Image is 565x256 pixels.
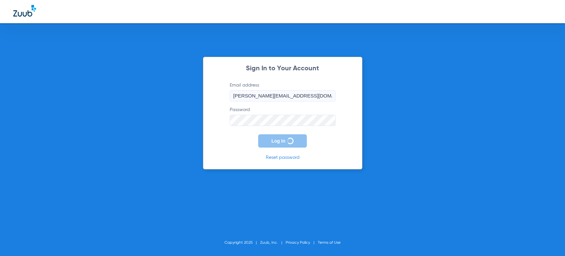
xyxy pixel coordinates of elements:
li: Copyright 2025 [224,239,260,246]
li: Zuub, Inc. [260,239,286,246]
input: Email address [230,90,336,101]
a: Reset password [266,155,300,160]
input: Password [230,115,336,126]
span: Log In [271,138,285,144]
a: Privacy Policy [286,241,310,245]
label: Password [230,106,336,126]
a: Terms of Use [318,241,341,245]
button: Log In [258,134,307,148]
h2: Sign In to Your Account [220,65,346,72]
label: Email address [230,82,336,101]
img: Zuub Logo [13,5,36,17]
